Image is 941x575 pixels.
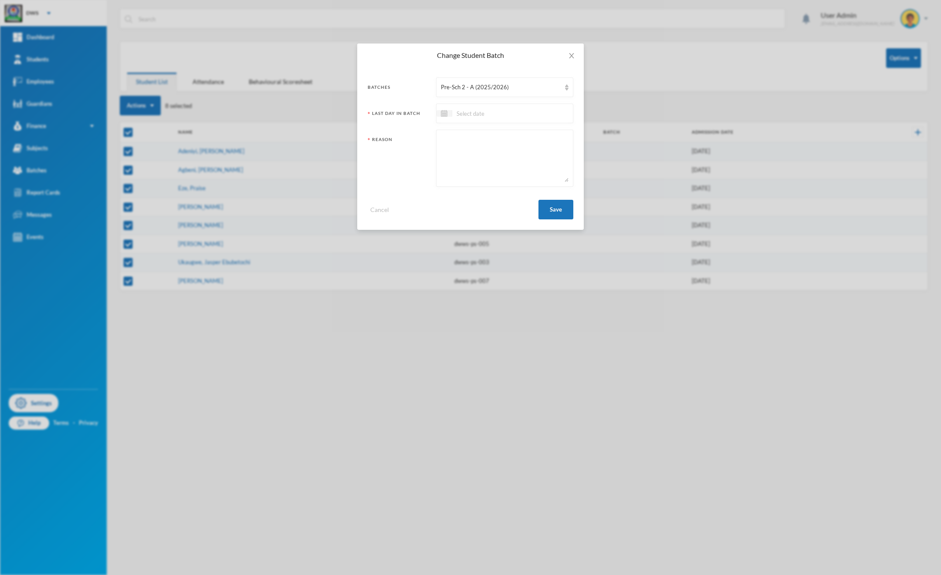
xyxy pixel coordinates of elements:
button: Close [559,44,584,68]
div: Change Student Batch [368,50,573,60]
div: Pre-Sch 2 - A (2025/2026) [441,83,561,92]
button: Cancel [368,205,392,215]
div: Batches [368,84,430,96]
input: Select date [452,108,525,118]
button: Save [538,200,573,219]
i: icon: close [568,52,575,59]
div: Reason [368,136,430,185]
div: Last Day In Batch [368,110,430,122]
